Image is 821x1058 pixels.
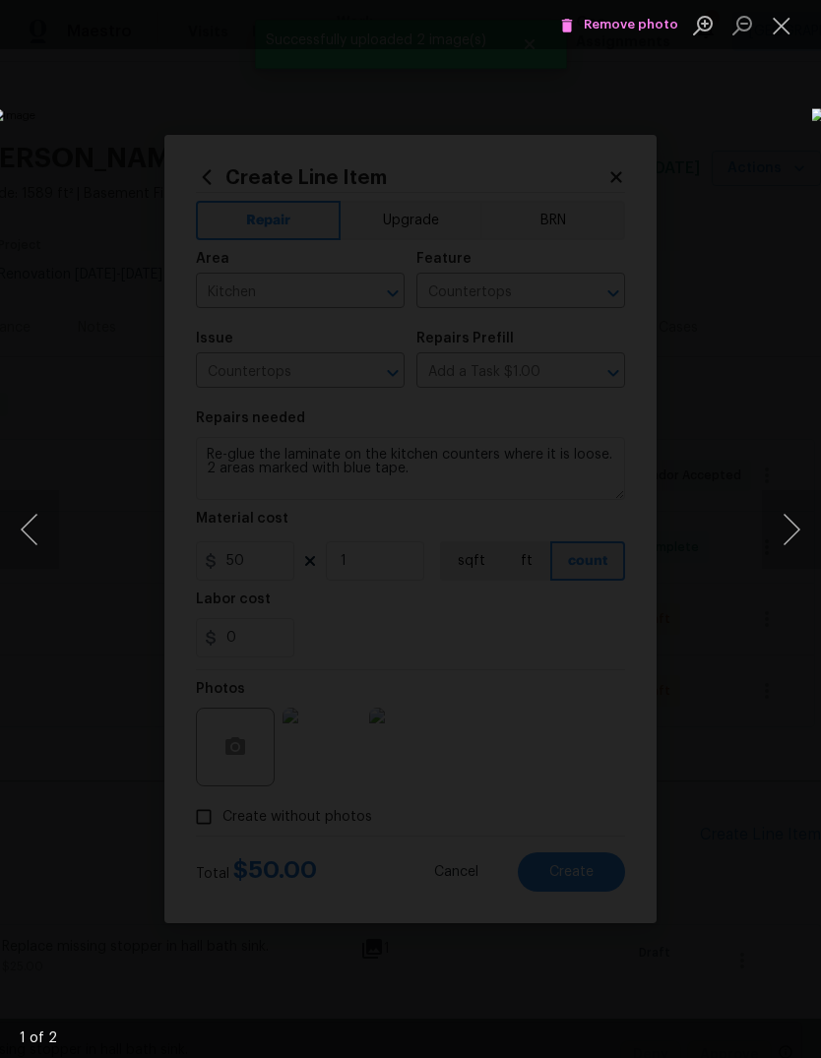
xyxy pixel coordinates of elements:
[762,8,801,42] button: Close lightbox
[762,490,821,569] button: Next image
[560,14,678,36] span: Remove photo
[683,8,723,42] button: Zoom in
[723,8,762,42] button: Zoom out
